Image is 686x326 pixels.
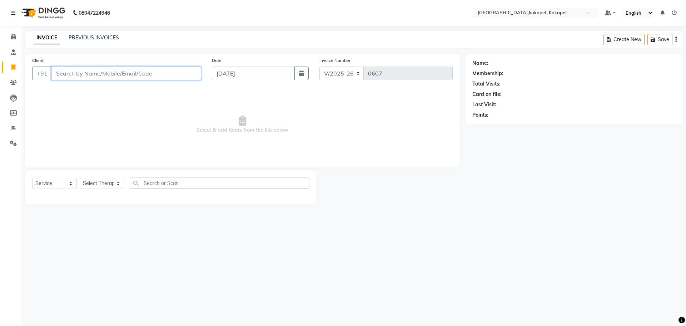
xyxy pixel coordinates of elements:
[69,34,119,41] a: PREVIOUS INVOICES
[647,34,672,45] button: Save
[32,57,44,64] label: Client
[603,34,645,45] button: Create New
[32,67,52,80] button: +91
[212,57,222,64] label: Date
[18,3,67,23] img: logo
[79,3,110,23] b: 08047224946
[472,101,496,108] div: Last Visit:
[32,89,453,160] span: Select & add items from the list below
[319,57,351,64] label: Invoice Number
[130,177,309,189] input: Search or Scan
[34,31,60,44] a: INVOICE
[472,111,488,119] div: Points:
[472,70,503,77] div: Membership:
[472,59,488,67] div: Name:
[472,91,502,98] div: Card on file:
[472,80,501,88] div: Total Visits:
[51,67,201,80] input: Search by Name/Mobile/Email/Code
